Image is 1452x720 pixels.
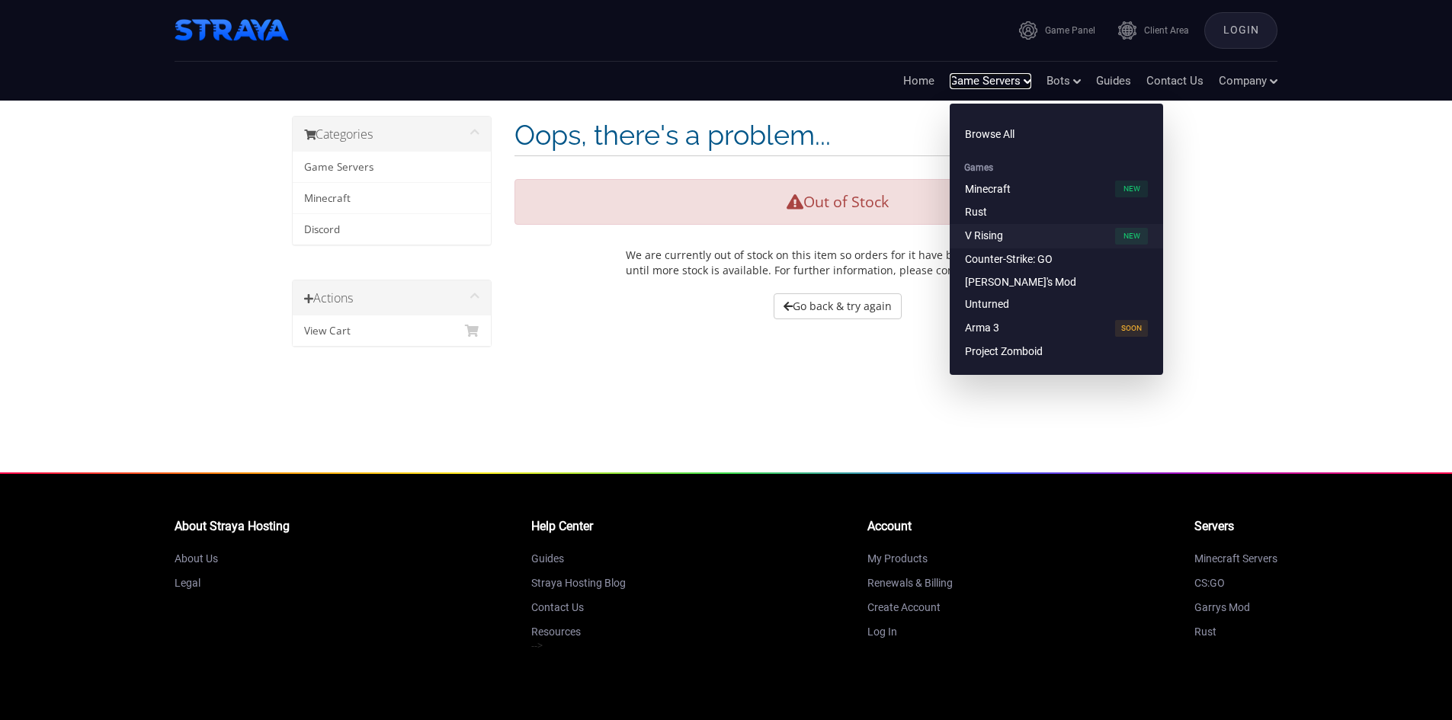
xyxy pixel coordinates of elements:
[950,341,1163,363] a: Project Zomboid
[950,162,1163,174] li: Games
[1045,24,1095,37] span: Game Panel
[774,293,902,319] a: Go back & try again
[950,316,1163,341] a: Arma 3
[950,293,1163,316] a: Unturned
[175,11,289,50] img: Straya Hosting
[175,552,218,565] a: About Us
[867,518,953,536] li: Account
[903,73,934,89] a: Home
[304,124,480,144] h3: Categories
[531,577,626,589] a: Straya Hosting Blog
[950,201,1163,224] a: Rust
[531,518,626,536] li: Help Center
[1194,577,1225,589] a: CS:GO
[950,177,1163,201] a: Minecraft
[1194,601,1250,613] a: Garrys Mod
[626,248,1049,278] p: We are currently out of stock on this item so orders for it have been suspended until more stock ...
[531,601,584,613] a: Contact Us
[293,152,492,183] a: Game Servers
[950,248,1163,271] a: Counter-Strike: GO
[175,577,200,589] a: Legal
[304,288,480,308] h3: Actions
[1047,73,1081,89] a: Bots
[1204,12,1277,49] a: Login
[950,224,1163,248] a: V Rising
[514,179,1161,225] div: Out of Stock
[950,271,1163,294] a: [PERSON_NAME]'s Mod
[293,315,492,346] a: View Cart
[867,601,941,613] a: Create Account
[1194,552,1277,565] a: Minecraft Servers
[1096,73,1131,89] a: Guides
[867,577,953,589] a: Renewals & Billing
[293,183,492,214] a: Minecraft
[293,214,492,245] a: Discord
[1019,21,1037,40] img: icon
[531,552,564,565] a: Guides
[1144,24,1189,37] span: Client Area
[1194,518,1277,536] li: Servers
[531,626,581,638] a: Resources
[867,552,928,565] a: My Products
[514,116,1161,156] h1: Oops, there's a problem...
[950,73,1031,89] a: Game Servers
[175,518,290,536] li: About Straya Hosting
[1019,21,1095,40] a: Game Panel
[867,626,897,638] a: Log In
[1118,21,1189,40] a: Client Area
[950,123,1163,146] a: Browse All
[1118,21,1136,40] img: icon
[1194,626,1216,638] a: Rust
[1219,73,1277,89] a: Company
[531,518,626,682] ul: -->
[1146,73,1204,89] a: Contact Us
